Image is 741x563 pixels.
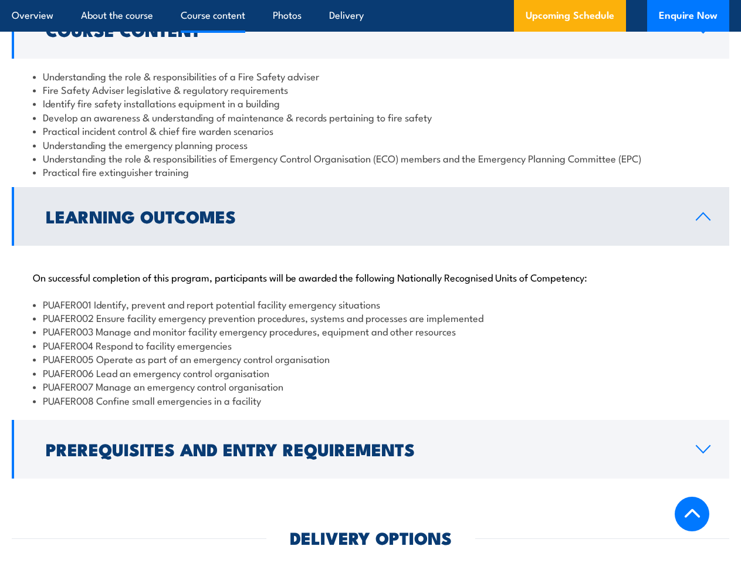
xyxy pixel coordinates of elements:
li: Understanding the emergency planning process [33,138,708,151]
h2: Prerequisites and Entry Requirements [46,441,677,456]
li: Understanding the role & responsibilities of a Fire Safety adviser [33,69,708,83]
a: Learning Outcomes [12,187,729,246]
li: Practical fire extinguisher training [33,165,708,178]
li: PUAFER006 Lead an emergency control organisation [33,366,708,379]
li: Practical incident control & chief fire warden scenarios [33,124,708,137]
li: Identify fire safety installations equipment in a building [33,96,708,110]
a: Prerequisites and Entry Requirements [12,420,729,479]
li: Understanding the role & responsibilities of Emergency Control Organisation (ECO) members and the... [33,151,708,165]
li: Develop an awareness & understanding of maintenance & records pertaining to fire safety [33,110,708,124]
h2: DELIVERY OPTIONS [290,530,452,545]
li: PUAFER008 Confine small emergencies in a facility [33,394,708,407]
li: PUAFER004 Respond to facility emergencies [33,338,708,352]
p: On successful completion of this program, participants will be awarded the following Nationally R... [33,271,708,283]
li: Fire Safety Adviser legislative & regulatory requirements [33,83,708,96]
h2: Learning Outcomes [46,208,677,223]
li: PUAFER002 Ensure facility emergency prevention procedures, systems and processes are implemented [33,311,708,324]
li: PUAFER003 Manage and monitor facility emergency procedures, equipment and other resources [33,324,708,338]
li: PUAFER005 Operate as part of an emergency control organisation [33,352,708,365]
h2: Course Content [46,22,677,37]
li: PUAFER001 Identify, prevent and report potential facility emergency situations [33,297,708,311]
li: PUAFER007 Manage an emergency control organisation [33,379,708,393]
